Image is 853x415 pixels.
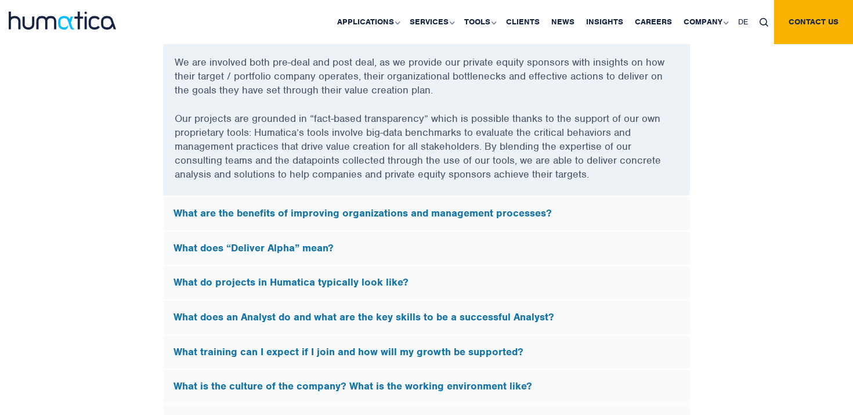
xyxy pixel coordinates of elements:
[174,346,679,359] h5: What training can I expect if I join and how will my growth be supported?
[174,207,679,220] h5: What are the benefits of improving organizations and management processes?
[174,311,679,324] h5: What does an Analyst do and what are the key skills to be a successful Analyst?
[174,276,679,289] h5: What do projects in Humatica typically look like?
[175,111,678,196] p: Our projects are grounded in “fact-based transparency” which is possible thanks to the support of...
[738,17,748,27] span: DE
[174,242,679,255] h5: What does “Deliver Alpha” mean?
[9,12,116,30] img: logo
[760,18,768,27] img: search_icon
[175,55,678,111] p: We are involved both pre-deal and post deal, as we provide our private equity sponsors with insig...
[174,380,679,393] h5: What is the culture of the company? What is the working environment like?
